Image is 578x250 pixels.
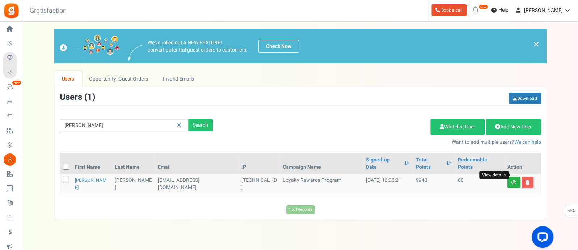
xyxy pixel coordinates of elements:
a: View details [507,177,520,188]
div: View details [479,171,509,179]
p: Want to add multiple users? [224,139,541,146]
img: Gratisfaction [3,3,20,19]
a: Invalid Emails [156,71,202,87]
input: Search by email or name [60,119,188,131]
td: 9943 [413,174,455,194]
img: images [128,45,142,61]
a: Whitelist User [430,119,485,135]
h3: Gratisfaction [22,4,75,18]
a: Redeemable Points [458,156,502,171]
td: [TECHNICAL_ID] [238,174,280,194]
span: 1 [87,91,92,103]
em: New [478,4,488,9]
a: Signed-up Date [366,156,401,171]
em: New [12,80,21,85]
td: [PERSON_NAME] [112,174,155,194]
td: 68 [455,174,505,194]
th: First Name [72,153,112,174]
a: Download [509,93,541,104]
a: Reset [173,119,185,132]
a: Help [489,4,511,16]
span: [PERSON_NAME] [524,7,563,14]
a: Users [54,71,82,87]
span: FAQs [567,204,577,218]
p: We've rolled out a NEW FEATURE! convert potential guest orders to customers. [148,39,248,54]
th: Action [505,153,541,174]
h3: Users ( ) [60,93,95,102]
a: Check Now [258,40,299,53]
a: × [533,40,539,49]
a: [PERSON_NAME] [75,177,106,191]
a: We can help [514,138,541,146]
a: Total Points [416,156,443,171]
th: IP [238,153,280,174]
i: Delete user [526,180,530,185]
a: Opportunity: Guest Orders [82,71,155,87]
th: Email [155,153,238,174]
div: Search [188,119,213,131]
img: images [60,34,119,58]
td: customer [155,174,238,194]
th: Last Name [112,153,155,174]
th: Campaign Name [280,153,363,174]
a: New [3,81,20,93]
td: [DATE] 16:00:21 [363,174,413,194]
a: Book a call [431,4,467,16]
a: Add New User [486,119,541,135]
td: Loyalty Rewards Program [280,174,363,194]
span: Help [497,7,509,14]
